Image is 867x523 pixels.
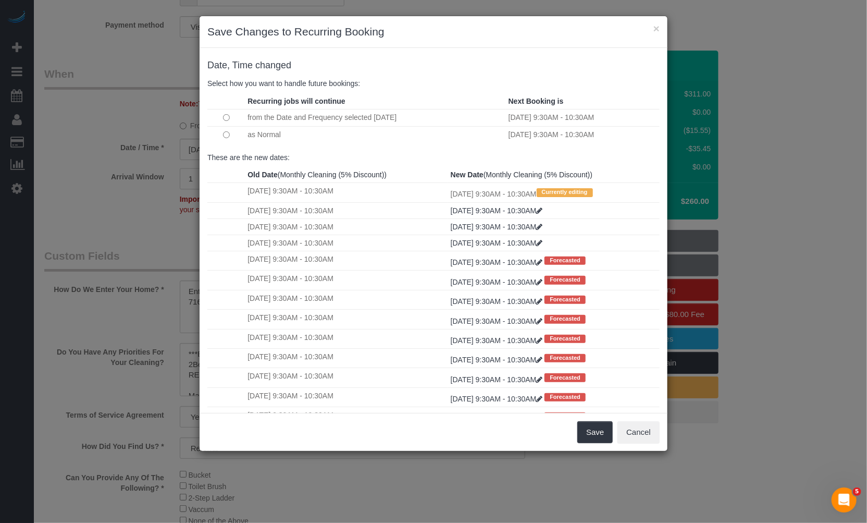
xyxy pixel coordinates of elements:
[506,126,660,143] td: [DATE] 9:30AM - 10:30AM
[448,183,660,202] td: [DATE] 9:30AM - 10:30AM
[451,395,545,403] a: [DATE] 9:30AM - 10:30AM
[617,421,660,443] button: Cancel
[451,356,545,364] a: [DATE] 9:30AM - 10:30AM
[451,317,545,325] a: [DATE] 9:30AM - 10:30AM
[245,407,448,427] td: [DATE] 9:30AM - 10:30AM
[451,336,545,345] a: [DATE] 9:30AM - 10:30AM
[207,60,660,71] h4: changed
[544,373,586,382] span: Forecasted
[207,78,660,89] p: Select how you want to handle future bookings:
[448,167,660,183] th: (Monthly Cleaning (5% Discount))
[245,235,448,251] td: [DATE] 9:30AM - 10:30AM
[207,24,660,40] h3: Save Changes to Recurring Booking
[544,296,586,304] span: Forecasted
[451,375,545,384] a: [DATE] 9:30AM - 10:30AM
[544,315,586,323] span: Forecasted
[245,183,448,202] td: [DATE] 9:30AM - 10:30AM
[509,97,564,105] strong: Next Booking is
[245,290,448,309] td: [DATE] 9:30AM - 10:30AM
[245,387,448,407] td: [DATE] 9:30AM - 10:30AM
[544,276,586,284] span: Forecasted
[247,171,278,179] strong: Old Date
[544,354,586,362] span: Forecasted
[451,206,543,215] a: [DATE] 9:30AM - 10:30AM
[506,109,660,126] td: [DATE] 9:30AM - 10:30AM
[245,368,448,387] td: [DATE] 9:30AM - 10:30AM
[577,421,613,443] button: Save
[544,393,586,402] span: Forecasted
[537,188,593,197] span: Currently editing
[451,239,543,247] a: [DATE] 9:30AM - 10:30AM
[245,310,448,329] td: [DATE] 9:30AM - 10:30AM
[544,412,586,421] span: Forecasted
[544,257,586,265] span: Forecasted
[544,335,586,343] span: Forecasted
[853,488,861,496] span: 5
[245,329,448,348] td: [DATE] 9:30AM - 10:30AM
[245,348,448,368] td: [DATE] 9:30AM - 10:30AM
[245,271,448,290] td: [DATE] 9:30AM - 10:30AM
[832,488,857,513] iframe: Intercom live chat
[451,223,543,231] a: [DATE] 9:30AM - 10:30AM
[245,109,505,126] td: from the Date and Frequency selected [DATE]
[451,258,545,266] a: [DATE] 9:30AM - 10:30AM
[653,23,660,34] button: ×
[207,60,253,70] span: Date, Time
[245,202,448,218] td: [DATE] 9:30AM - 10:30AM
[207,152,660,163] p: These are the new dates:
[451,171,484,179] strong: New Date
[245,167,448,183] th: (Monthly Cleaning (5% Discount))
[245,251,448,270] td: [DATE] 9:30AM - 10:30AM
[451,297,545,306] a: [DATE] 9:30AM - 10:30AM
[247,97,345,105] strong: Recurring jobs will continue
[245,126,505,143] td: as Normal
[451,278,545,286] a: [DATE] 9:30AM - 10:30AM
[245,218,448,235] td: [DATE] 9:30AM - 10:30AM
